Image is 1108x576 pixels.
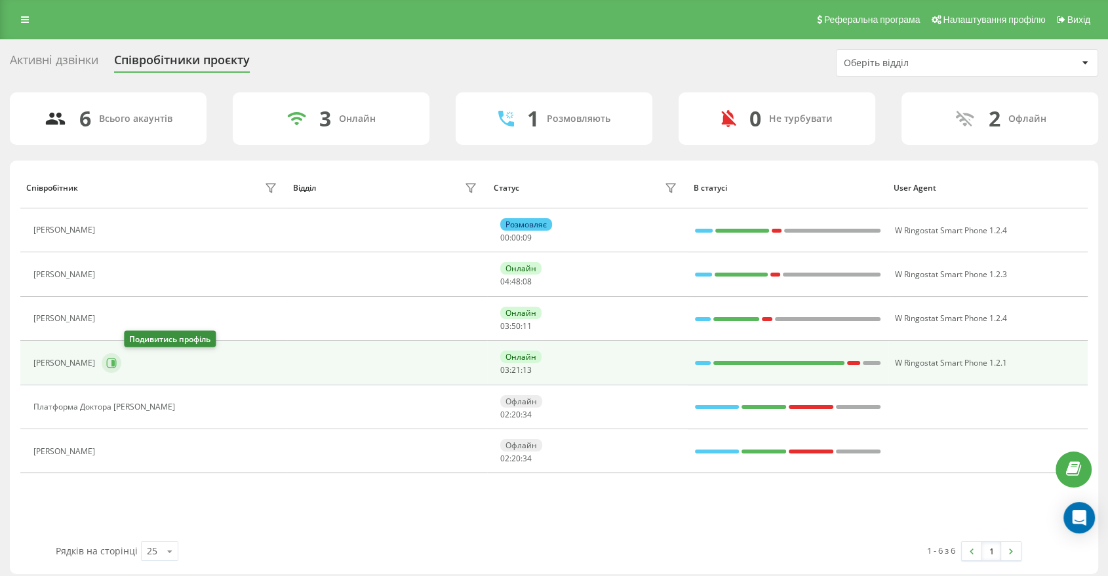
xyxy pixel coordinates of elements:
div: Відділ [293,183,316,193]
div: : : [500,322,532,331]
span: 48 [511,276,521,287]
div: Онлайн [500,351,542,363]
span: Вихід [1067,14,1090,25]
span: W Ringostat Smart Phone 1.2.4 [895,313,1007,324]
div: : : [500,233,532,242]
span: 09 [523,232,532,243]
div: Не турбувати [769,113,833,125]
div: 0 [749,106,761,131]
span: 03 [500,320,509,332]
span: 11 [523,320,532,332]
div: Онлайн [500,262,542,275]
div: Розмовляють [547,113,610,125]
span: 34 [523,453,532,464]
span: Рядків на сторінці [56,545,138,557]
div: Open Intercom Messenger [1063,502,1095,533]
div: Платформа Доктора [PERSON_NAME] [33,402,178,412]
div: В статусі [694,183,881,193]
div: Офлайн [1008,113,1046,125]
div: Онлайн [500,307,542,319]
div: [PERSON_NAME] [33,270,98,279]
span: 08 [523,276,532,287]
span: W Ringostat Smart Phone 1.2.4 [895,225,1007,236]
div: 25 [147,545,157,558]
div: [PERSON_NAME] [33,358,98,368]
div: Співробітники проєкту [114,53,250,73]
span: Налаштування профілю [943,14,1045,25]
div: Розмовляє [500,218,552,231]
div: Онлайн [339,113,376,125]
div: 1 - 6 з 6 [927,544,955,557]
div: Офлайн [500,395,542,408]
span: 34 [523,409,532,420]
span: 00 [500,232,509,243]
span: 13 [523,364,532,375]
div: 6 [79,106,91,131]
div: [PERSON_NAME] [33,314,98,323]
div: Офлайн [500,439,542,451]
span: 50 [511,320,521,332]
span: 21 [511,364,521,375]
div: Подивитись профіль [124,331,216,347]
span: 20 [511,409,521,420]
div: Співробітник [26,183,78,193]
div: [PERSON_NAME] [33,447,98,456]
div: User Agent [894,183,1081,193]
div: : : [500,410,532,419]
div: : : [500,454,532,463]
div: 2 [989,106,1000,131]
div: : : [500,366,532,375]
span: 20 [511,453,521,464]
div: Статус [494,183,519,193]
div: Оберіть відділ [844,58,1000,69]
span: 02 [500,453,509,464]
a: 1 [981,542,1001,560]
span: W Ringostat Smart Phone 1.2.1 [895,357,1007,368]
span: W Ringostat Smart Phone 1.2.3 [895,269,1007,280]
span: 02 [500,409,509,420]
span: 04 [500,276,509,287]
div: 3 [319,106,331,131]
div: : : [500,277,532,286]
span: 03 [500,364,509,375]
div: Активні дзвінки [10,53,98,73]
div: Всього акаунтів [99,113,172,125]
div: 1 [527,106,539,131]
span: 00 [511,232,521,243]
span: Реферальна програма [824,14,920,25]
div: [PERSON_NAME] [33,225,98,235]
